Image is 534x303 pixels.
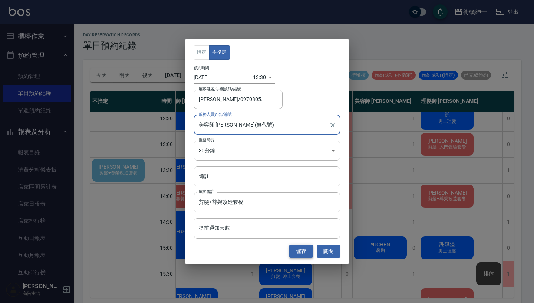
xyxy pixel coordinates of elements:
[194,65,209,70] label: 預約時間
[194,141,340,161] div: 30分鐘
[199,189,214,195] label: 顧客備註
[199,86,241,92] label: 顧客姓名/手機號碼/編號
[317,245,340,258] button: 關閉
[327,120,338,130] button: Clear
[253,71,266,84] div: 13:30
[289,245,313,258] button: 儲存
[199,112,231,117] label: 服務人員姓名/編號
[194,71,253,84] input: Choose date, selected date is 2025-09-27
[199,137,214,143] label: 服務時長
[194,45,210,60] button: 指定
[209,45,230,60] button: 不指定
